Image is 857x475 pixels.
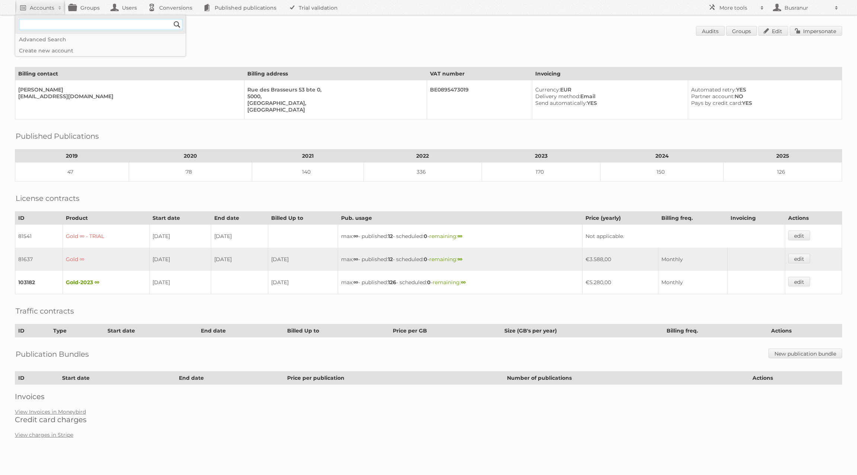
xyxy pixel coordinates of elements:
h2: License contracts [16,193,80,204]
span: remaining: [433,279,466,286]
th: Pub. usage [338,212,582,225]
h2: Published Publications [16,131,99,142]
a: Create new account [15,45,186,56]
th: Billing freq. [664,324,768,337]
strong: ∞ [353,256,358,263]
th: Product [62,212,149,225]
div: [GEOGRAPHIC_DATA] [247,106,421,113]
td: [DATE] [150,248,211,271]
th: 2019 [15,150,129,163]
td: 81541 [15,225,63,248]
td: [DATE] [150,225,211,248]
th: Actions [750,372,842,385]
td: [DATE] [211,248,268,271]
div: Email [535,93,682,100]
a: New publication bundle [768,349,842,358]
a: View charges in Stripe [15,431,73,438]
th: ID [15,324,50,337]
span: remaining: [429,233,462,240]
div: YES [535,100,682,106]
th: Billing contact [15,67,244,80]
th: Price (yearly) [582,212,658,225]
a: View Invoices in Moneybird [15,408,86,415]
th: End date [176,372,284,385]
strong: ∞ [458,233,462,240]
td: Monthly [658,248,727,271]
th: Number of publications [504,372,749,385]
th: VAT number [427,67,532,80]
span: Automated retry: [691,86,736,93]
a: Groups [726,26,757,36]
span: Pays by credit card: [691,100,742,106]
h2: Traffic contracts [16,305,74,317]
div: Rue des Brasseurs 53 bte 0, [247,86,421,93]
td: 78 [129,163,252,182]
td: BE0895473019 [427,80,532,119]
strong: ∞ [353,233,358,240]
th: Invoicing [532,67,842,80]
input: Search [171,19,183,30]
th: Size (GB's per year) [501,324,664,337]
h2: More tools [719,4,757,12]
th: Invoicing [727,212,785,225]
div: EUR [535,86,682,93]
h2: Busranur [783,4,831,12]
th: Start date [104,324,198,337]
td: Not applicable. [582,225,785,248]
th: 2020 [129,150,252,163]
div: YES [691,86,836,93]
span: Send automatically: [535,100,587,106]
th: Price per publication [284,372,504,385]
a: Edit [758,26,788,36]
strong: 126 [388,279,396,286]
td: Monthly [658,271,727,294]
td: [DATE] [150,271,211,294]
div: NO [691,93,836,100]
a: edit [788,231,810,240]
td: €5.280,00 [582,271,658,294]
td: 47 [15,163,129,182]
a: edit [788,277,810,286]
th: End date [211,212,268,225]
th: End date [198,324,284,337]
th: 2025 [723,150,842,163]
td: 126 [723,163,842,182]
span: Currency: [535,86,560,93]
th: Start date [150,212,211,225]
td: 336 [363,163,482,182]
td: [DATE] [211,225,268,248]
div: [PERSON_NAME] [18,86,238,93]
span: remaining: [429,256,462,263]
strong: 0 [427,279,431,286]
th: Billing freq. [658,212,727,225]
td: 150 [600,163,723,182]
h2: Accounts [30,4,54,12]
strong: ∞ [353,279,358,286]
th: ID [15,372,59,385]
td: Gold ∞ [62,248,149,271]
td: 103182 [15,271,63,294]
td: 170 [482,163,600,182]
strong: 0 [424,233,427,240]
strong: 12 [388,256,393,263]
td: max: - published: - scheduled: - [338,248,582,271]
td: 140 [252,163,363,182]
strong: 12 [388,233,393,240]
strong: 0 [424,256,427,263]
a: Impersonate [790,26,842,36]
th: Type [50,324,104,337]
td: [DATE] [268,248,338,271]
th: Billed Up to [268,212,338,225]
strong: ∞ [461,279,466,286]
th: Price per GB [389,324,501,337]
a: edit [788,254,810,263]
td: 81637 [15,248,63,271]
th: Actions [768,324,842,337]
div: 5000, [247,93,421,100]
td: [DATE] [268,271,338,294]
td: max: - published: - scheduled: - [338,225,582,248]
th: 2022 [363,150,482,163]
span: Partner account: [691,93,735,100]
td: max: - published: - scheduled: - [338,271,582,294]
th: Actions [785,212,842,225]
